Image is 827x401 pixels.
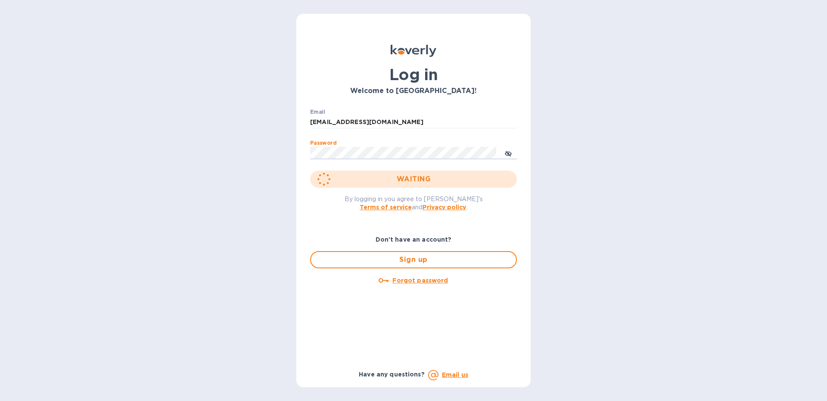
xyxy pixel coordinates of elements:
u: Forgot password [392,277,448,284]
b: Don't have an account? [376,236,452,243]
b: Have any questions? [359,371,425,378]
label: Password [310,140,336,146]
h3: Welcome to [GEOGRAPHIC_DATA]! [310,87,517,95]
a: Email us [442,371,468,378]
img: Koverly [391,45,436,57]
button: Sign up [310,251,517,268]
span: Sign up [318,255,509,265]
h1: Log in [310,65,517,84]
a: Terms of service [360,204,412,211]
a: Privacy policy [423,204,466,211]
label: Email [310,109,325,115]
span: By logging in you agree to [PERSON_NAME]'s and . [345,196,483,211]
button: toggle password visibility [500,144,517,162]
input: Enter email address [310,116,517,129]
